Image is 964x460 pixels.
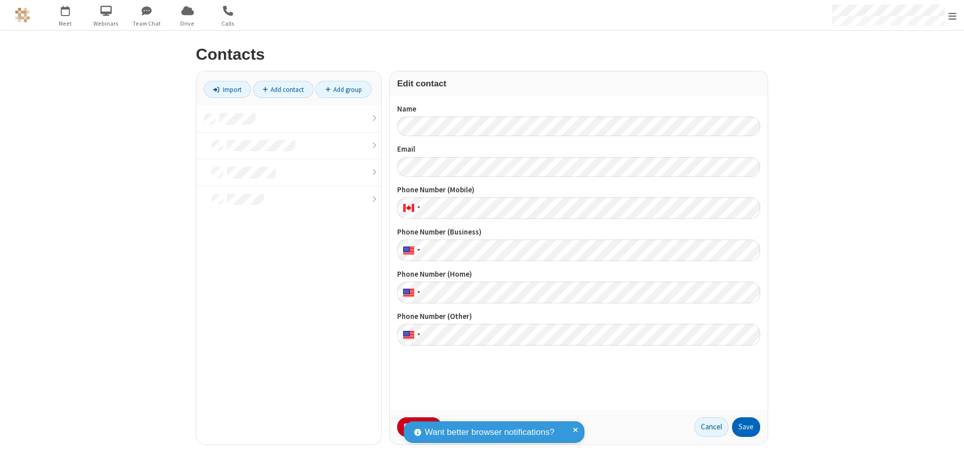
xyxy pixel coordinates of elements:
h2: Contacts [196,46,768,63]
button: Delete [397,417,442,437]
button: Save [732,417,760,437]
h3: Edit contact [397,79,760,88]
a: Import [204,81,251,98]
span: Want better browser notifications? [425,426,554,439]
button: Cancel [694,417,729,437]
label: Phone Number (Mobile) [397,184,760,196]
label: Name [397,103,760,115]
label: Phone Number (Business) [397,226,760,238]
div: United States: + 1 [397,240,423,261]
span: Meet [47,19,84,28]
span: Calls [209,19,247,28]
label: Phone Number (Home) [397,269,760,280]
a: Add group [315,81,372,98]
div: United States: + 1 [397,282,423,303]
a: Add contact [253,81,314,98]
label: Phone Number (Other) [397,311,760,322]
div: United States: + 1 [397,324,423,346]
div: Canada: + 1 [397,197,423,219]
span: Team Chat [128,19,166,28]
img: QA Selenium DO NOT DELETE OR CHANGE [15,8,30,23]
span: Webinars [87,19,125,28]
label: Email [397,144,760,155]
span: Drive [169,19,206,28]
